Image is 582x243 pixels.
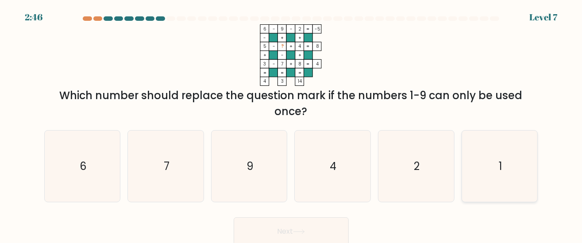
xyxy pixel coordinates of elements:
[264,79,266,85] tspan: 4
[264,35,266,41] tspan: -
[247,158,254,173] text: 9
[298,52,301,58] tspan: +
[298,70,301,76] tspan: =
[299,44,301,50] tspan: 4
[281,79,284,85] tspan: 3
[281,27,284,32] tspan: 9
[529,11,557,24] div: Level 7
[499,158,502,173] text: 1
[298,27,301,32] tspan: 2
[290,44,293,50] tspan: +
[281,52,284,58] tspan: -
[316,61,319,67] tspan: 4
[298,61,301,67] tspan: 8
[281,44,284,50] tspan: ?
[273,27,275,32] tspan: -
[290,61,293,67] tspan: +
[298,79,302,85] tspan: 14
[263,27,266,32] tspan: 6
[307,27,310,32] tspan: =
[307,44,310,50] tspan: =
[290,27,293,32] tspan: -
[281,61,284,67] tspan: 7
[330,158,337,173] text: 4
[281,35,284,41] tspan: +
[273,61,275,67] tspan: -
[25,11,42,24] div: 2:46
[264,61,266,67] tspan: 3
[316,44,319,50] tspan: 8
[164,158,170,173] text: 7
[263,44,266,50] tspan: 5
[298,35,301,41] tspan: +
[263,52,266,58] tspan: +
[315,27,320,32] tspan: -5
[281,70,284,76] tspan: =
[263,70,266,76] tspan: =
[307,61,310,67] tspan: =
[50,88,533,120] div: Which number should replace the question mark if the numbers 1-9 can only be used once?
[273,44,275,50] tspan: -
[414,158,420,173] text: 2
[80,158,86,173] text: 6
